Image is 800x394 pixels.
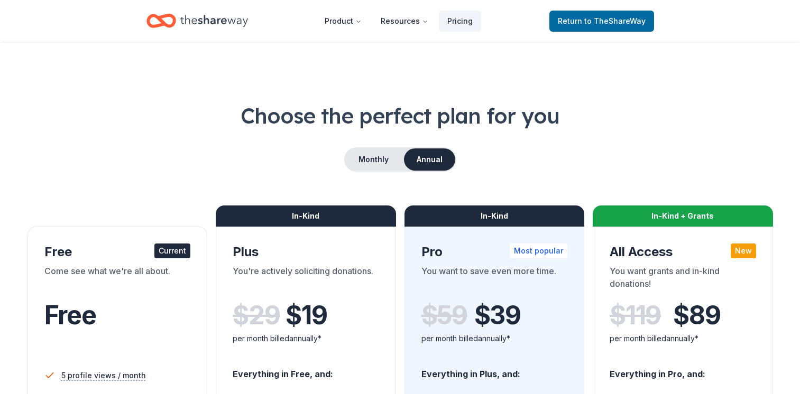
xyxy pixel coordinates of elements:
[558,15,646,27] span: Return
[233,243,379,260] div: Plus
[474,301,521,330] span: $ 39
[154,243,190,258] div: Current
[610,359,756,381] div: Everything in Pro, and:
[549,11,654,32] a: Returnto TheShareWay
[510,243,567,258] div: Most popular
[421,332,568,345] div: per month billed annually*
[731,243,756,258] div: New
[610,243,756,260] div: All Access
[421,243,568,260] div: Pro
[316,8,481,33] nav: Main
[610,265,756,294] div: You want grants and in-kind donations!
[673,301,720,330] span: $ 89
[25,101,775,130] h1: Choose the perfect plan for you
[610,332,756,345] div: per month billed annually*
[61,369,146,382] span: 5 profile views / month
[44,265,191,294] div: Come see what we're all about.
[404,205,585,227] div: In-Kind
[233,332,379,345] div: per month billed annually*
[584,16,646,25] span: to TheShareWay
[372,11,437,32] button: Resources
[216,205,396,227] div: In-Kind
[286,301,327,330] span: $ 19
[439,11,481,32] a: Pricing
[233,359,379,381] div: Everything in Free, and:
[593,205,773,227] div: In-Kind + Grants
[316,11,370,32] button: Product
[345,148,402,171] button: Monthly
[44,299,96,331] span: Free
[421,359,568,381] div: Everything in Plus, and:
[233,265,379,294] div: You're actively soliciting donations.
[421,265,568,294] div: You want to save even more time.
[146,8,248,33] a: Home
[44,243,191,260] div: Free
[404,148,455,171] button: Annual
